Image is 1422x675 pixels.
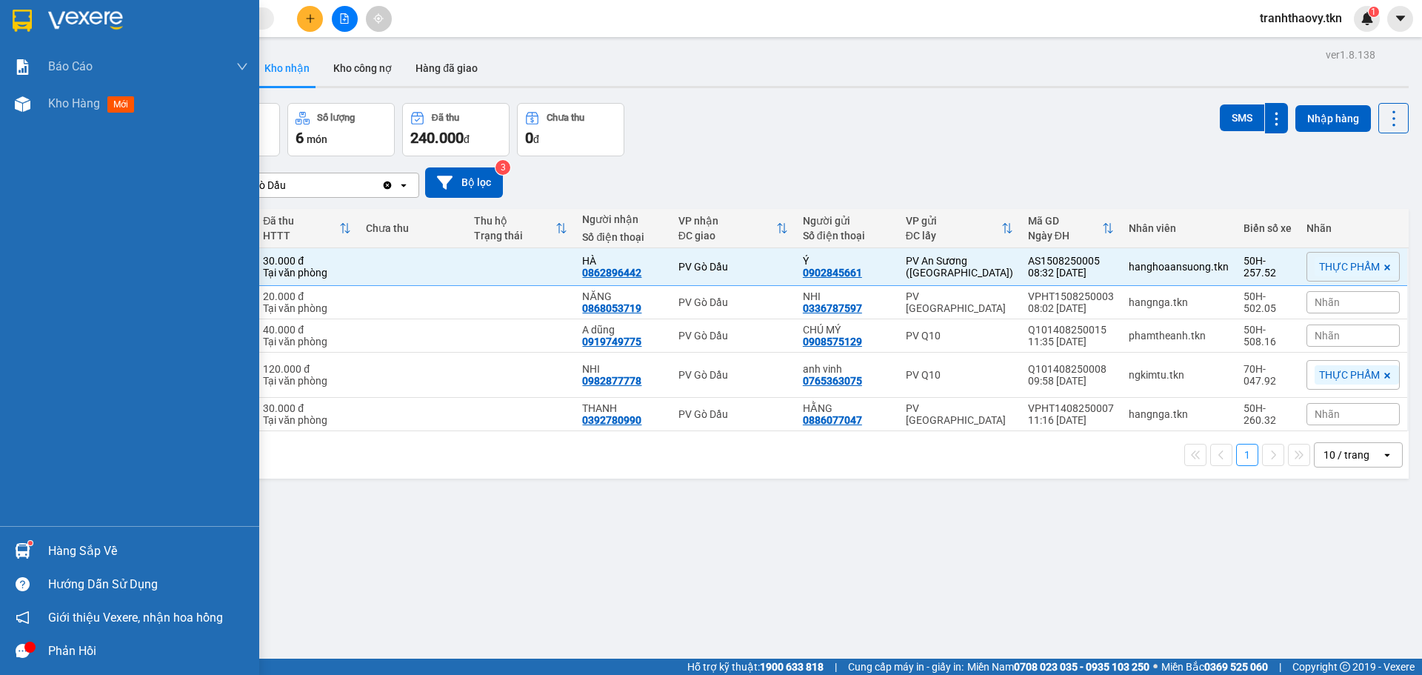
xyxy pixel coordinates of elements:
[906,330,1013,342] div: PV Q10
[906,369,1013,381] div: PV Q10
[263,215,339,227] div: Đã thu
[906,215,1001,227] div: VP gửi
[297,6,323,32] button: plus
[1244,255,1292,279] div: 50H-257.52
[803,363,891,375] div: anh vinh
[16,611,30,625] span: notification
[1340,662,1350,672] span: copyright
[1028,336,1114,348] div: 11:35 [DATE]
[287,178,289,193] input: Selected PV Gò Dầu.
[28,541,33,545] sup: 1
[317,113,355,123] div: Số lượng
[1244,290,1292,314] div: 50H-502.05
[678,369,788,381] div: PV Gò Dầu
[1244,324,1292,348] div: 50H-508.16
[582,402,663,414] div: THANH
[803,267,862,279] div: 0902845661
[803,336,862,348] div: 0908575129
[263,302,351,314] div: Tại văn phòng
[803,290,891,302] div: NHI
[474,230,555,242] div: Trạng thái
[464,133,470,145] span: đ
[671,209,795,248] th: Toggle SortBy
[1161,659,1268,675] span: Miền Bắc
[1319,368,1380,382] span: THỰC PHẨM
[48,573,248,596] div: Hướng dẫn sử dụng
[1129,222,1229,234] div: Nhân viên
[339,13,350,24] span: file-add
[15,59,30,75] img: solution-icon
[525,129,533,147] span: 0
[803,414,862,426] div: 0886077047
[1319,260,1380,273] span: THỰC PHẨM
[263,255,351,267] div: 30.000 đ
[582,290,663,302] div: NĂNG
[1244,363,1292,387] div: 70H-047.92
[13,10,32,32] img: logo-vxr
[467,209,575,248] th: Toggle SortBy
[15,96,30,112] img: warehouse-icon
[253,50,321,86] button: Kho nhận
[15,543,30,559] img: warehouse-icon
[906,255,1013,279] div: PV An Sương ([GEOGRAPHIC_DATA])
[236,61,248,73] span: down
[1315,408,1340,420] span: Nhãn
[803,402,891,414] div: HẰNG
[906,290,1013,314] div: PV [GEOGRAPHIC_DATA]
[1028,302,1114,314] div: 08:02 [DATE]
[263,336,351,348] div: Tại văn phòng
[495,160,510,175] sup: 3
[1236,444,1258,466] button: 1
[366,222,459,234] div: Chưa thu
[398,179,410,191] svg: open
[1028,215,1102,227] div: Mã GD
[1028,290,1114,302] div: VPHT1508250003
[107,96,134,113] span: mới
[582,414,641,426] div: 0392780990
[1369,7,1379,17] sup: 1
[835,659,837,675] span: |
[410,129,464,147] span: 240.000
[803,375,862,387] div: 0765363075
[48,96,100,110] span: Kho hàng
[263,267,351,279] div: Tại văn phòng
[678,408,788,420] div: PV Gò Dầu
[1315,330,1340,342] span: Nhãn
[803,255,891,267] div: Ý
[582,324,663,336] div: A dũng
[533,133,539,145] span: đ
[582,213,663,225] div: Người nhận
[1028,414,1114,426] div: 11:16 [DATE]
[760,661,824,673] strong: 1900 633 818
[1381,449,1393,461] svg: open
[1129,296,1229,308] div: hangnga.tkn
[517,103,624,156] button: Chưa thu0đ
[402,103,510,156] button: Đã thu240.000đ
[1361,12,1374,25] img: icon-new-feature
[296,129,304,147] span: 6
[48,57,93,76] span: Báo cáo
[263,230,339,242] div: HTTT
[307,133,327,145] span: món
[803,302,862,314] div: 0336787597
[1279,659,1281,675] span: |
[1371,7,1376,17] span: 1
[48,608,223,627] span: Giới thiệu Vexere, nhận hoa hồng
[263,324,351,336] div: 40.000 đ
[263,375,351,387] div: Tại văn phòng
[803,215,891,227] div: Người gửi
[404,50,490,86] button: Hàng đã giao
[1306,222,1400,234] div: Nhãn
[967,659,1149,675] span: Miền Nam
[582,267,641,279] div: 0862896442
[256,209,358,248] th: Toggle SortBy
[16,577,30,591] span: question-circle
[678,230,776,242] div: ĐC giao
[678,215,776,227] div: VP nhận
[547,113,584,123] div: Chưa thu
[1248,9,1354,27] span: tranhthaovy.tkn
[263,363,351,375] div: 120.000 đ
[906,230,1001,242] div: ĐC lấy
[287,103,395,156] button: Số lượng6món
[1204,661,1268,673] strong: 0369 525 060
